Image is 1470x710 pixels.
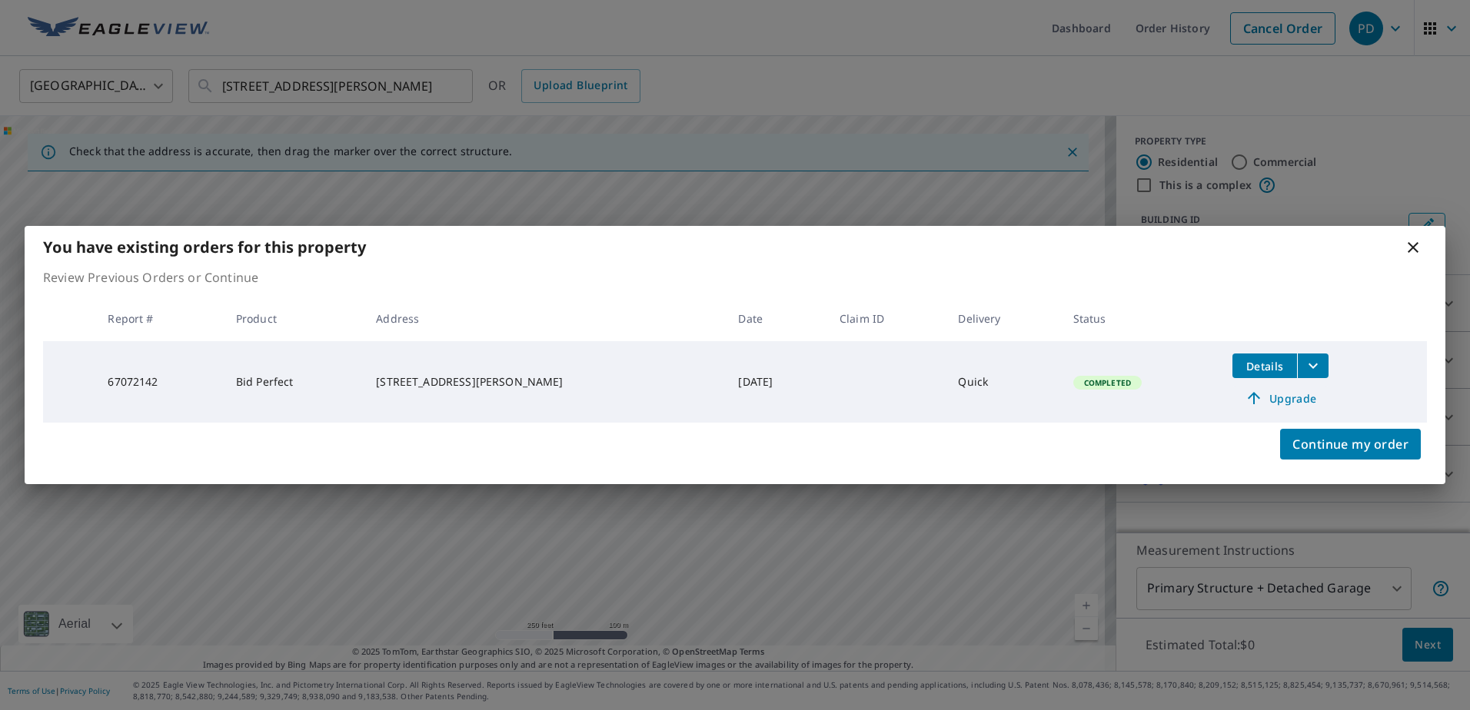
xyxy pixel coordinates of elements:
th: Date [726,296,827,341]
span: Completed [1075,377,1140,388]
th: Address [364,296,726,341]
p: Review Previous Orders or Continue [43,268,1427,287]
span: Details [1242,359,1288,373]
span: Continue my order [1292,433,1408,455]
th: Claim ID [827,296,946,341]
button: filesDropdownBtn-67072142 [1297,353,1329,378]
span: Upgrade [1242,389,1319,407]
td: [DATE] [726,341,827,423]
div: [STREET_ADDRESS][PERSON_NAME] [376,374,713,390]
button: Continue my order [1280,429,1421,460]
a: Upgrade [1232,386,1329,410]
button: detailsBtn-67072142 [1232,353,1297,378]
th: Delivery [946,296,1060,341]
td: Quick [946,341,1060,423]
b: You have existing orders for this property [43,237,366,257]
td: Bid Perfect [224,341,364,423]
td: 67072142 [95,341,223,423]
th: Report # [95,296,223,341]
th: Product [224,296,364,341]
th: Status [1061,296,1221,341]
